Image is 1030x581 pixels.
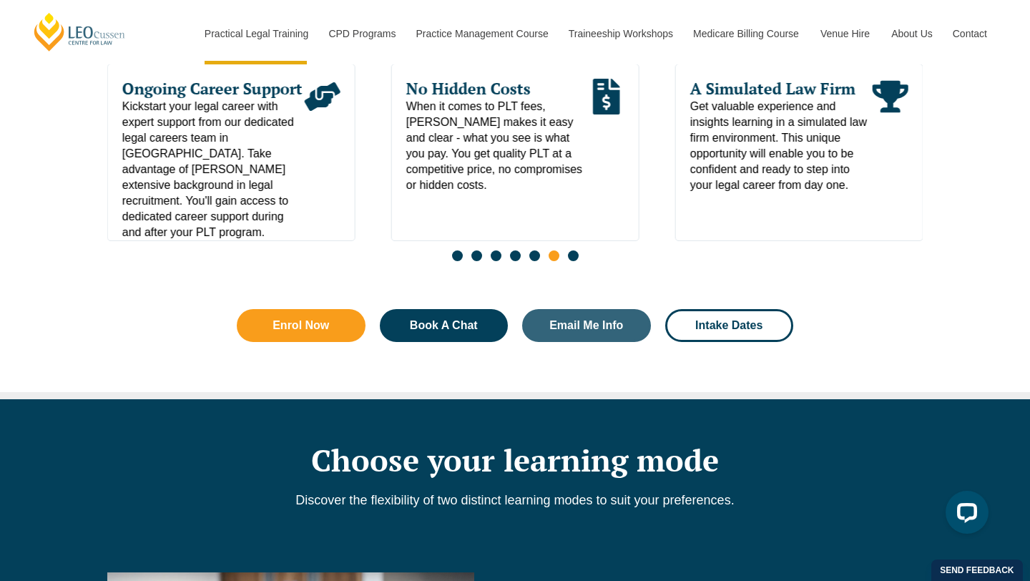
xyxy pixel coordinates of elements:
[568,250,579,261] span: Go to slide 7
[471,250,482,261] span: Go to slide 2
[452,250,463,261] span: Go to slide 1
[107,64,355,241] div: 6 / 7
[665,309,794,342] a: Intake Dates
[881,3,942,64] a: About Us
[942,3,998,64] a: Contact
[318,3,405,64] a: CPD Programs
[380,309,509,342] a: Book A Chat
[690,79,872,99] span: A Simulated Law Firm
[406,99,589,193] span: When it comes to PLT fees, [PERSON_NAME] makes it easy and clear - what you see is what you pay. ...
[872,79,908,193] div: Read More
[32,11,127,52] a: [PERSON_NAME] Centre for Law
[588,79,624,193] div: Read More
[122,99,305,240] span: Kickstart your legal career with expert support from our dedicated legal careers team in [GEOGRAP...
[549,250,559,261] span: Go to slide 6
[529,250,540,261] span: Go to slide 5
[305,79,340,240] div: Read More
[122,79,305,99] span: Ongoing Career Support
[675,64,923,241] div: 1 / 7
[194,3,318,64] a: Practical Legal Training
[522,309,651,342] a: Email Me Info
[510,250,521,261] span: Go to slide 4
[237,309,366,342] a: Enrol Now
[107,64,923,270] div: Slides
[549,320,623,331] span: Email Me Info
[558,3,682,64] a: Traineeship Workshops
[695,320,762,331] span: Intake Dates
[406,79,589,99] span: No Hidden Costs
[406,3,558,64] a: Practice Management Course
[934,485,994,545] iframe: LiveChat chat widget
[391,64,639,241] div: 7 / 7
[273,320,329,331] span: Enrol Now
[682,3,810,64] a: Medicare Billing Course
[410,320,478,331] span: Book A Chat
[107,492,923,508] p: Discover the flexibility of two distinct learning modes to suit your preferences.
[810,3,881,64] a: Venue Hire
[107,442,923,478] h2: Choose your learning mode
[690,99,872,193] span: Get valuable experience and insights learning in a simulated law firm environment. This unique op...
[491,250,501,261] span: Go to slide 3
